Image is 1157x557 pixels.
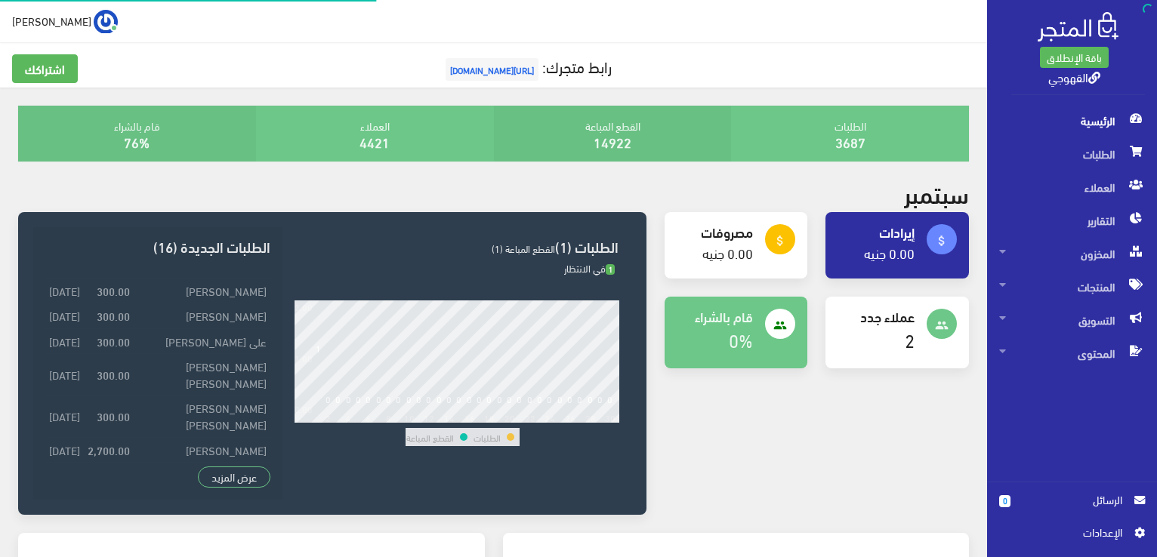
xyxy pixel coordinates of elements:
[987,337,1157,370] a: المحتوى
[773,319,787,332] i: people
[94,10,118,34] img: ...
[999,303,1145,337] span: التسويق
[256,106,494,162] div: العملاء
[473,428,501,446] td: الطلبات
[999,495,1010,507] span: 0
[492,239,555,257] span: القطع المباعة (1)
[999,524,1145,548] a: اﻹعدادات
[404,412,415,423] div: 10
[935,319,949,332] i: people
[987,104,1157,137] a: الرئيسية
[97,333,130,349] strong: 300.00
[838,309,915,324] h4: عملاء جدد
[1048,66,1100,88] a: القهوجي
[905,323,915,355] a: 2
[1040,47,1109,68] a: باقة الإنطلاق
[45,353,84,395] td: [DATE]
[134,353,270,395] td: [PERSON_NAME] [PERSON_NAME]
[987,237,1157,270] a: المخزون
[97,307,130,324] strong: 300.00
[88,466,130,483] strong: 5,200.00
[295,239,619,254] h3: الطلبات (1)
[97,366,130,383] strong: 300.00
[565,412,575,423] div: 26
[45,239,270,254] h3: الطلبات الجديدة (16)
[1038,12,1118,42] img: .
[773,234,787,248] i: attach_money
[12,11,91,30] span: [PERSON_NAME]
[366,412,371,423] div: 6
[464,412,475,423] div: 16
[987,270,1157,303] a: المنتجات
[504,412,515,423] div: 20
[606,264,616,275] span: 1
[386,412,391,423] div: 8
[45,395,84,437] td: [DATE]
[12,9,118,33] a: ... [PERSON_NAME]
[424,412,434,423] div: 12
[545,412,555,423] div: 24
[605,412,616,423] div: 30
[198,466,270,488] a: عرض المزيد
[494,106,732,162] div: القطع المباعة
[987,137,1157,171] a: الطلبات
[677,309,754,324] h4: قام بالشراء
[835,129,865,154] a: 3687
[525,412,535,423] div: 22
[987,204,1157,237] a: التقارير
[12,54,78,83] a: اشتراكك
[999,171,1145,204] span: العملاء
[838,224,915,239] h4: إيرادات
[564,259,616,277] span: في الانتظار
[18,106,256,162] div: قام بالشراء
[702,240,753,265] a: 0.00 جنيه
[359,129,390,154] a: 4421
[999,337,1145,370] span: المحتوى
[446,58,538,81] span: [URL][DOMAIN_NAME]
[1023,491,1122,508] span: الرسائل
[88,442,130,458] strong: 2,700.00
[134,328,270,353] td: على [PERSON_NAME]
[442,52,612,80] a: رابط متجرك:[URL][DOMAIN_NAME]
[1011,524,1122,540] span: اﻹعدادات
[677,224,754,239] h4: مصروفات
[999,204,1145,237] span: التقارير
[134,462,270,487] td: [PERSON_NAME]
[124,129,150,154] a: 76%
[134,303,270,328] td: [PERSON_NAME]
[999,491,1145,524] a: 0 الرسائل
[585,412,596,423] div: 28
[594,129,631,154] a: 14922
[45,278,84,303] td: [DATE]
[45,303,84,328] td: [DATE]
[731,106,969,162] div: الطلبات
[45,437,84,462] td: [DATE]
[999,270,1145,303] span: المنتجات
[134,278,270,303] td: [PERSON_NAME]
[45,328,84,353] td: [DATE]
[935,234,949,248] i: attach_money
[134,395,270,437] td: [PERSON_NAME] [PERSON_NAME]
[729,323,753,355] a: 0%
[97,408,130,424] strong: 300.00
[999,137,1145,171] span: الطلبات
[346,412,351,423] div: 4
[406,428,455,446] td: القطع المباعة
[484,412,495,423] div: 18
[987,171,1157,204] a: العملاء
[45,462,84,487] td: [DATE]
[864,240,915,265] a: 0.00 جنيه
[999,104,1145,137] span: الرئيسية
[97,282,130,299] strong: 300.00
[444,412,455,423] div: 14
[904,180,969,206] h2: سبتمبر
[999,237,1145,270] span: المخزون
[326,412,331,423] div: 2
[134,437,270,462] td: [PERSON_NAME]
